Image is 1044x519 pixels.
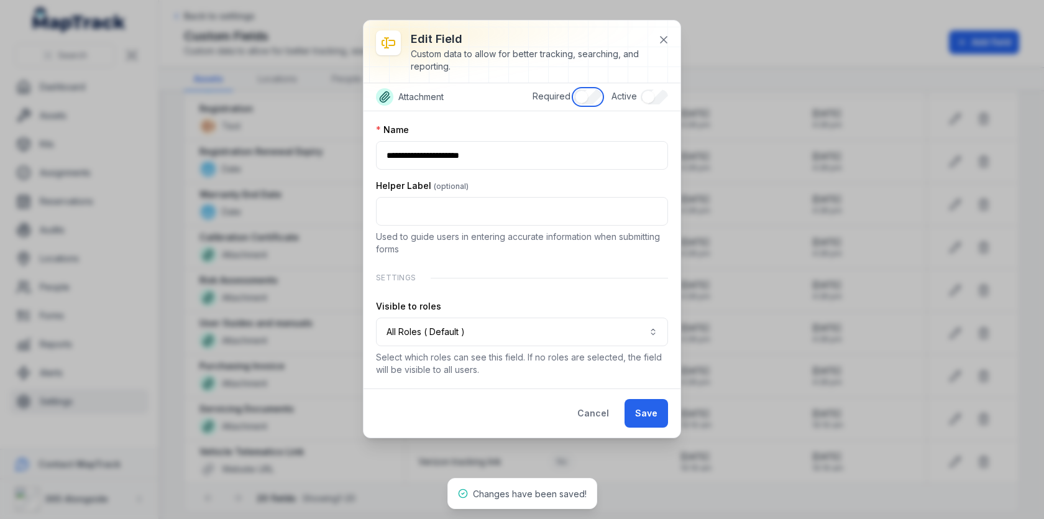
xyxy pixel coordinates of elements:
input: :r3u:-form-item-label [376,141,668,170]
div: Settings [376,265,668,290]
button: All Roles ( Default ) [376,318,668,346]
label: Helper Label [376,180,469,192]
button: Cancel [567,399,620,428]
p: Used to guide users in entering accurate information when submitting forms [376,231,668,255]
input: :r3v:-form-item-label [376,197,668,226]
p: Select which roles can see this field. If no roles are selected, the field will be visible to all... [376,351,668,376]
span: Active [611,91,637,101]
label: Name [376,124,409,136]
div: Custom data to allow for better tracking, searching, and reporting. [411,48,648,73]
span: Attachment [398,91,444,103]
span: Changes have been saved! [473,489,587,499]
h3: Edit field [411,30,648,48]
span: Required [533,91,570,101]
button: Save [625,399,668,428]
label: Visible to roles [376,300,441,313]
